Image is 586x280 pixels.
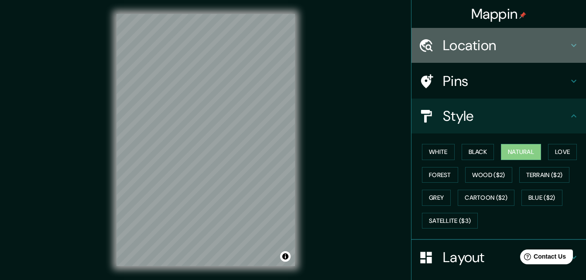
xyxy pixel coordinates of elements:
[508,246,576,270] iframe: Help widget launcher
[519,167,570,183] button: Terrain ($2)
[443,249,569,266] h4: Layout
[411,28,586,63] div: Location
[422,213,478,229] button: Satellite ($3)
[519,12,526,19] img: pin-icon.png
[458,190,514,206] button: Cartoon ($2)
[521,190,562,206] button: Blue ($2)
[462,144,494,160] button: Black
[548,144,577,160] button: Love
[280,251,291,262] button: Toggle attribution
[422,167,458,183] button: Forest
[471,5,527,23] h4: Mappin
[411,64,586,99] div: Pins
[443,107,569,125] h4: Style
[411,240,586,275] div: Layout
[422,190,451,206] button: Grey
[465,167,512,183] button: Wood ($2)
[443,72,569,90] h4: Pins
[501,144,541,160] button: Natural
[411,99,586,133] div: Style
[443,37,569,54] h4: Location
[117,14,295,266] canvas: Map
[422,144,455,160] button: White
